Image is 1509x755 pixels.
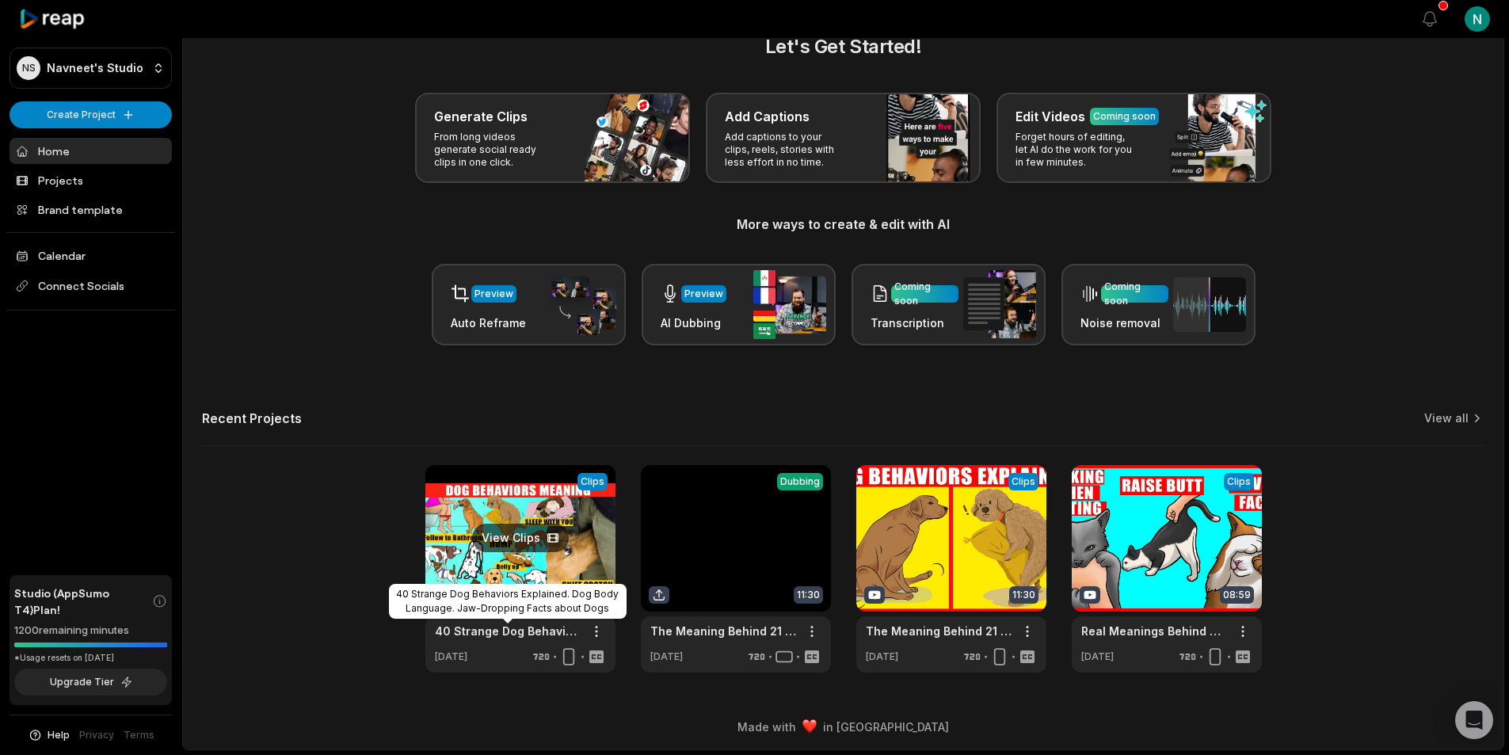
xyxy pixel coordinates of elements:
[1093,109,1156,124] div: Coming soon
[1173,277,1246,332] img: noise_removal.png
[650,623,796,639] a: The Meaning Behind 21 Strangest Dog Behaviors _ Jaw-Dropping Facts about Dogs
[435,623,581,639] a: 40 Strange Dog Behaviors Explained. Dog Body Language. Jaw-Dropping Facts about Dogs
[1455,701,1493,739] div: Open Intercom Messenger
[202,410,302,426] h2: Recent Projects
[124,728,154,742] a: Terms
[1104,280,1165,308] div: Coming soon
[802,719,817,734] img: heart emoji
[10,101,172,128] button: Create Project
[661,315,726,331] h3: AI Dubbing
[10,138,172,164] a: Home
[725,107,810,126] h3: Add Captions
[1081,623,1227,639] a: Real Meanings Behind 9 Strange Cat Behaviors Explained
[1016,107,1085,126] h3: Edit Videos
[474,287,513,301] div: Preview
[10,242,172,269] a: Calendar
[10,167,172,193] a: Projects
[1424,410,1469,426] a: View all
[1016,131,1138,169] p: Forget hours of editing, let AI do the work for you in few minutes.
[684,287,723,301] div: Preview
[48,728,70,742] span: Help
[79,728,114,742] a: Privacy
[389,584,627,619] div: 40 Strange Dog Behaviors Explained. Dog Body Language. Jaw-Dropping Facts about Dogs
[14,652,167,664] div: *Usage resets on [DATE]
[725,131,848,169] p: Add captions to your clips, reels, stories with less effort in no time.
[894,280,955,308] div: Coming soon
[10,196,172,223] a: Brand template
[197,719,1489,735] div: Made with in [GEOGRAPHIC_DATA]
[202,32,1484,61] h2: Let's Get Started!
[434,131,557,169] p: From long videos generate social ready clips in one click.
[10,272,172,300] span: Connect Socials
[14,585,152,618] span: Studio (AppSumo T4) Plan!
[871,315,958,331] h3: Transcription
[543,274,616,336] img: auto_reframe.png
[866,623,1012,639] a: The Meaning Behind 21 Strangest Dog Behaviors | Jaw-Dropping Facts about Dogs
[17,56,40,80] div: NS
[28,728,70,742] button: Help
[434,107,528,126] h3: Generate Clips
[202,215,1484,234] h3: More ways to create & edit with AI
[451,315,526,331] h3: Auto Reframe
[753,270,826,339] img: ai_dubbing.png
[47,61,143,75] p: Navneet's Studio
[1080,315,1168,331] h3: Noise removal
[963,270,1036,338] img: transcription.png
[14,669,167,696] button: Upgrade Tier
[14,623,167,639] div: 1200 remaining minutes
